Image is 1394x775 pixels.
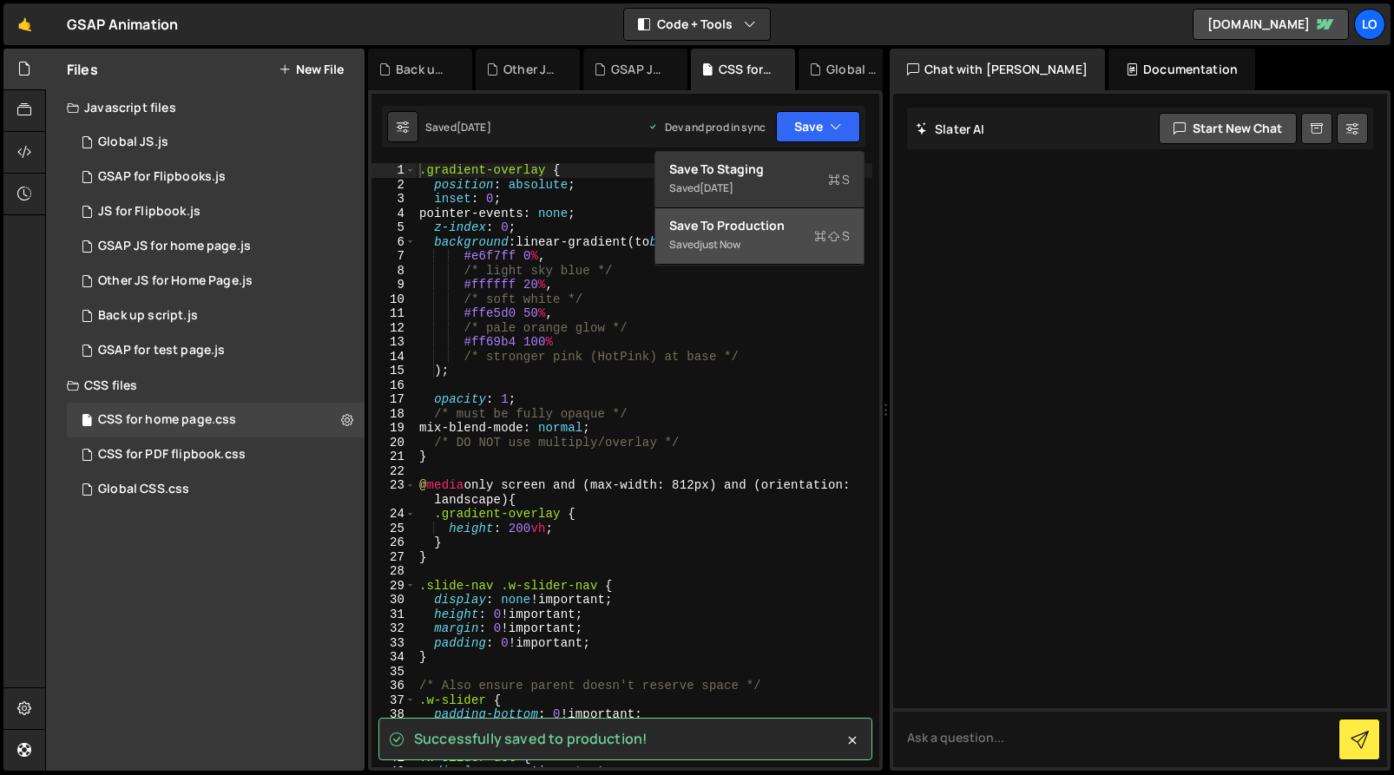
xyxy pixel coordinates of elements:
[372,207,416,221] div: 4
[372,378,416,393] div: 16
[372,608,416,622] div: 31
[372,335,416,350] div: 13
[372,421,416,436] div: 19
[669,178,850,199] div: Saved
[669,234,850,255] div: Saved
[826,61,882,78] div: Global JS.js
[372,593,416,608] div: 30
[67,403,365,437] div: 15193/40405.css
[372,364,416,378] div: 15
[98,447,246,463] div: CSS for PDF flipbook.css
[67,264,365,299] div: 15193/40903.js
[372,163,416,178] div: 1
[1193,9,1349,40] a: [DOMAIN_NAME]
[372,278,416,292] div: 9
[372,621,416,636] div: 32
[3,3,46,45] a: 🤙
[372,350,416,365] div: 14
[916,121,985,137] h2: Slater AI
[611,61,667,78] div: GSAP JS for home page.js
[655,208,864,265] button: Save to ProductionS Savedjust now
[372,450,416,464] div: 21
[814,227,850,245] span: S
[648,120,766,135] div: Dev and prod in sync
[372,679,416,693] div: 36
[67,437,365,472] div: 15193/44595.css
[67,229,365,264] div: 15193/39857.js
[98,412,236,428] div: CSS for home page.css
[372,464,416,479] div: 22
[624,9,770,40] button: Code + Tools
[1108,49,1255,90] div: Documentation
[669,161,850,178] div: Save to Staging
[776,111,860,142] button: Save
[67,125,365,160] div: 15193/41262.js
[67,14,178,35] div: GSAP Animation
[372,550,416,565] div: 27
[457,120,491,135] div: [DATE]
[46,90,365,125] div: Javascript files
[372,522,416,536] div: 25
[372,407,416,422] div: 18
[372,306,416,321] div: 11
[655,152,864,208] button: Save to StagingS Saved[DATE]
[372,249,416,264] div: 7
[46,368,365,403] div: CSS files
[414,729,648,748] span: Successfully saved to production!
[372,321,416,336] div: 12
[372,707,416,722] div: 38
[372,564,416,579] div: 28
[890,49,1105,90] div: Chat with [PERSON_NAME]
[372,665,416,680] div: 35
[700,237,740,252] div: just now
[372,178,416,193] div: 2
[425,120,491,135] div: Saved
[98,204,201,220] div: JS for Flipbook.js
[372,535,416,550] div: 26
[98,482,189,497] div: Global CSS.css
[372,235,416,250] div: 6
[98,343,225,358] div: GSAP for test page.js
[372,192,416,207] div: 3
[98,135,168,150] div: Global JS.js
[372,579,416,594] div: 29
[67,333,365,368] div: 15193/39988.js
[67,160,365,194] div: 15193/44934.js
[372,264,416,279] div: 8
[1354,9,1385,40] a: Lo
[372,507,416,522] div: 24
[503,61,559,78] div: Other JS for Home Page.js
[372,436,416,450] div: 20
[372,220,416,235] div: 5
[372,736,416,751] div: 40
[98,239,251,254] div: GSAP JS for home page.js
[67,472,365,507] div: 15193/42751.css
[98,169,226,185] div: GSAP for Flipbooks.js
[279,62,344,76] button: New File
[669,217,850,234] div: Save to Production
[372,751,416,765] div: 41
[828,171,850,188] span: S
[372,292,416,307] div: 10
[372,693,416,708] div: 37
[98,273,253,289] div: Other JS for Home Page.js
[67,299,365,333] div: 15193/39856.js
[67,194,365,229] div: 15193/44596.js
[396,61,451,78] div: Back up script.js
[372,636,416,651] div: 33
[372,478,416,507] div: 23
[372,392,416,407] div: 17
[372,722,416,737] div: 39
[700,181,733,195] div: [DATE]
[372,650,416,665] div: 34
[1159,113,1297,144] button: Start new chat
[719,61,774,78] div: CSS for home page.css
[98,308,198,324] div: Back up script.js
[67,60,98,79] h2: Files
